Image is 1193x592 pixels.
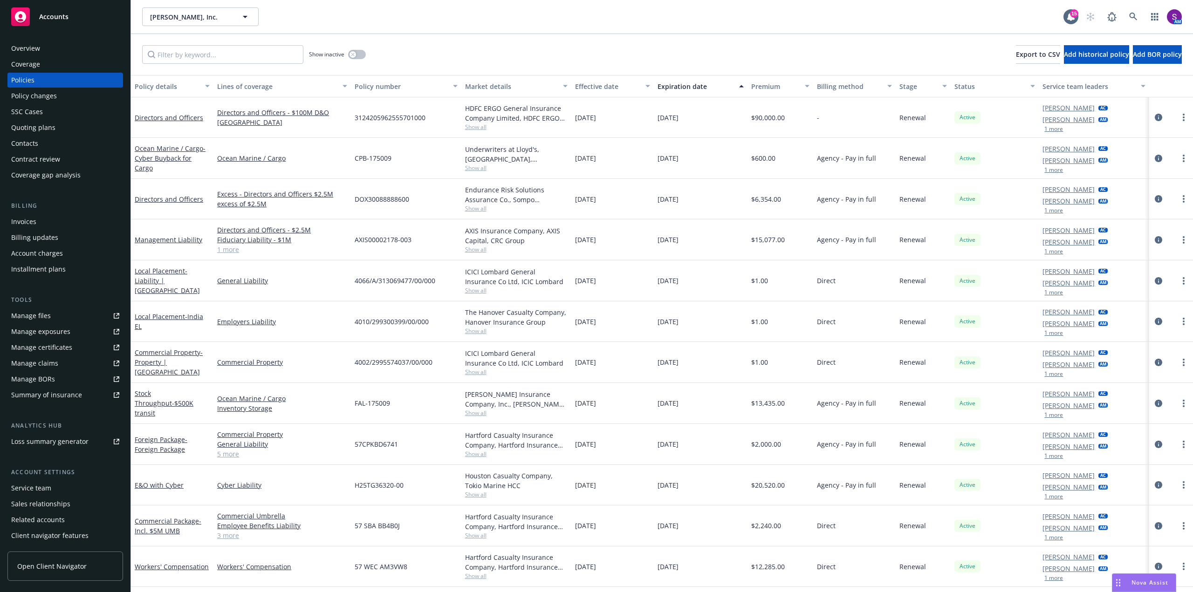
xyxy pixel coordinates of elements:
[658,276,679,286] span: [DATE]
[17,561,87,571] span: Open Client Navigator
[1044,371,1063,377] button: 1 more
[217,521,347,531] a: Employee Benefits Liability
[7,246,123,261] a: Account charges
[217,480,347,490] a: Cyber Liability
[1178,398,1189,409] a: more
[958,195,977,203] span: Active
[7,73,123,88] a: Policies
[1042,278,1095,288] a: [PERSON_NAME]
[7,104,123,119] a: SSC Cases
[751,398,785,408] span: $13,435.00
[131,75,213,97] button: Policy details
[355,439,398,449] span: 57CPKBD6741
[1042,103,1095,113] a: [PERSON_NAME]
[1133,45,1182,64] button: Add BOR policy
[658,235,679,245] span: [DATE]
[1153,193,1164,204] a: circleInformation
[575,235,596,245] span: [DATE]
[1167,9,1182,24] img: photo
[7,295,123,305] div: Tools
[817,521,836,531] span: Direct
[7,356,123,371] a: Manage claims
[575,562,596,572] span: [DATE]
[958,358,977,367] span: Active
[11,120,55,135] div: Quoting plans
[465,103,568,123] div: HDFC ERGO General Insurance Company Limited, HDFC ERGO General Insurance Company Limited, Prudent...
[1044,412,1063,418] button: 1 more
[817,113,819,122] span: -
[1112,574,1124,592] div: Drag to move
[899,113,926,122] span: Renewal
[7,372,123,387] a: Manage BORs
[11,340,72,355] div: Manage certificates
[1153,316,1164,327] a: circleInformation
[465,531,568,539] span: Show all
[135,481,184,490] a: E&O with Cyber
[1112,573,1176,592] button: Nova Assist
[958,522,977,530] span: Active
[7,152,123,167] a: Contract review
[899,153,926,163] span: Renewal
[1178,357,1189,368] a: more
[11,262,66,277] div: Installment plans
[465,409,568,417] span: Show all
[899,82,937,91] div: Stage
[1042,552,1095,562] a: [PERSON_NAME]
[751,521,781,531] span: $2,240.00
[309,50,344,58] span: Show inactive
[1044,126,1063,132] button: 1 more
[135,389,193,417] a: Stock Throughput
[217,153,347,163] a: Ocean Marine / Cargo
[1044,167,1063,173] button: 1 more
[899,235,926,245] span: Renewal
[1178,234,1189,245] a: more
[575,439,596,449] span: [DATE]
[7,340,123,355] a: Manage certificates
[465,245,568,253] span: Show all
[575,357,596,367] span: [DATE]
[1044,249,1063,254] button: 1 more
[1153,357,1164,368] a: circleInformation
[217,189,347,209] a: Excess - Directors and Officers $2.5M excess of $2.5M
[575,521,596,531] span: [DATE]
[899,276,926,286] span: Renewal
[658,398,679,408] span: [DATE]
[575,82,640,91] div: Effective date
[817,235,876,245] span: Agency - Pay in full
[751,82,800,91] div: Premium
[11,356,58,371] div: Manage claims
[465,185,568,204] div: Endurance Risk Solutions Assurance Co., Sompo International, CRC Group
[1178,479,1189,490] a: more
[150,12,231,22] span: [PERSON_NAME], Inc.
[11,512,65,527] div: Related accounts
[658,439,679,449] span: [DATE]
[658,113,679,122] span: [DATE]
[817,562,836,572] span: Direct
[465,389,568,409] div: [PERSON_NAME] Insurance Company, Inc., [PERSON_NAME] Group, [PERSON_NAME] Cargo
[11,528,89,543] div: Client navigator features
[1042,307,1095,317] a: [PERSON_NAME]
[1124,7,1143,26] a: Search
[217,403,347,413] a: Inventory Storage
[465,267,568,286] div: ICICI Lombard General Insurance Co Ltd, ICIC Lombard
[899,562,926,572] span: Renewal
[7,421,123,430] div: Analytics hub
[7,88,123,103] a: Policy changes
[813,75,896,97] button: Billing method
[817,276,836,286] span: Direct
[217,511,347,521] a: Commercial Umbrella
[958,399,977,408] span: Active
[11,434,89,449] div: Loss summary generator
[355,113,425,122] span: 3124205962555701000
[355,235,411,245] span: AXIS00002178-003
[751,194,781,204] span: $6,354.00
[1131,578,1168,586] span: Nova Assist
[1042,115,1095,124] a: [PERSON_NAME]
[954,82,1025,91] div: Status
[658,357,679,367] span: [DATE]
[39,13,69,20] span: Accounts
[899,357,926,367] span: Renewal
[355,357,432,367] span: 4002/2995574037/00/000
[658,521,679,531] span: [DATE]
[958,113,977,122] span: Active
